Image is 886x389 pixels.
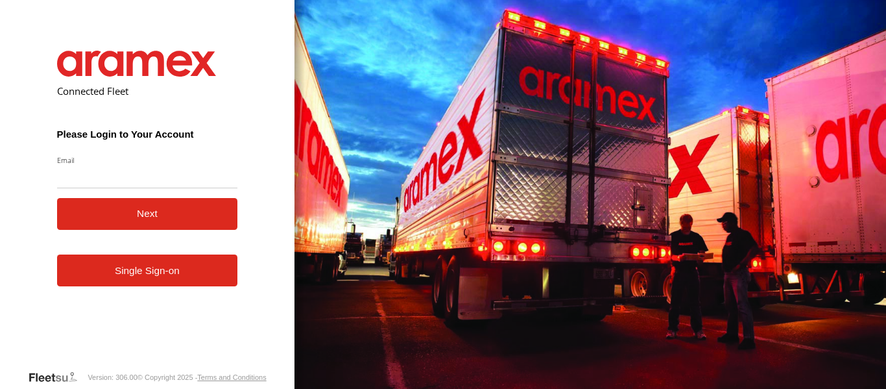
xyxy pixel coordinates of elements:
a: Terms and Conditions [197,373,266,381]
div: Version: 306.00 [88,373,137,381]
div: © Copyright 2025 - [138,373,267,381]
button: Next [57,198,238,230]
a: Visit our Website [28,371,88,384]
label: Email [57,155,238,165]
h2: Connected Fleet [57,84,238,97]
a: Single Sign-on [57,255,238,286]
img: Aramex [57,51,217,77]
h3: Please Login to Your Account [57,129,238,140]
